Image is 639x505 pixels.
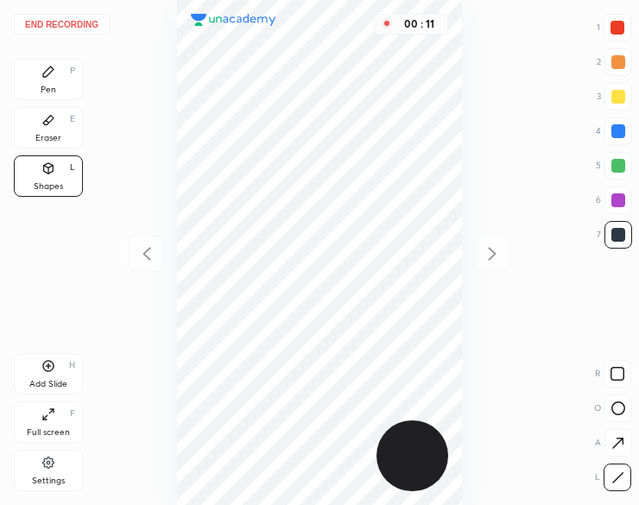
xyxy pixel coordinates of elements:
[597,83,632,110] div: 3
[27,428,70,437] div: Full screen
[594,395,632,422] div: O
[596,117,632,145] div: 4
[70,115,75,123] div: E
[399,18,440,30] div: 00 : 11
[70,163,75,172] div: L
[34,182,63,191] div: Shapes
[595,429,632,457] div: A
[597,14,631,41] div: 1
[596,186,632,214] div: 6
[191,14,276,27] img: logo.38c385cc.svg
[70,66,75,75] div: P
[70,409,75,418] div: F
[14,14,110,35] button: End recording
[595,464,631,491] div: L
[41,85,56,94] div: Pen
[597,221,632,249] div: 7
[595,360,631,388] div: R
[29,380,67,388] div: Add Slide
[596,152,632,180] div: 5
[69,361,75,369] div: H
[35,134,61,142] div: Eraser
[597,48,632,76] div: 2
[32,477,65,485] div: Settings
